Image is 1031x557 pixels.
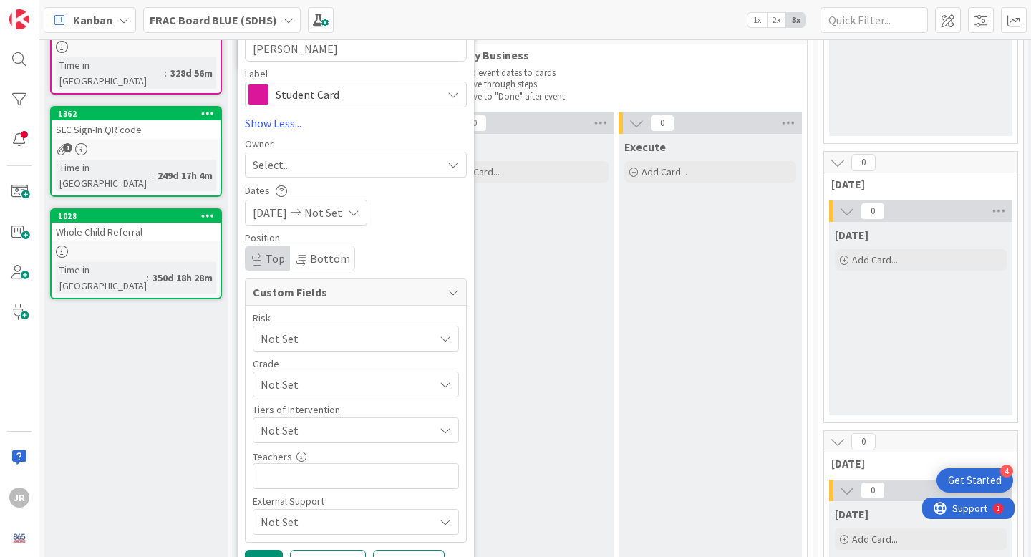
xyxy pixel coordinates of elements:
span: Not Set [261,329,427,349]
div: Whole Child Referral [52,223,221,241]
div: 249d 17h 4m [154,168,216,183]
li: Add event dates to cards [447,67,800,79]
div: SLC Sign-In QR code [52,120,221,139]
li: Move to "Done" after event [447,91,800,102]
div: 328d 56m [167,65,216,81]
div: Open Get Started checklist, remaining modules: 4 [936,468,1013,493]
span: Add Card... [454,165,500,178]
span: Not Set [304,204,342,221]
span: Dates [245,185,270,195]
div: 1362 [58,109,221,119]
span: 0 [851,154,876,171]
span: Select... [253,156,290,173]
div: Risk [253,313,459,323]
span: 2x [767,13,786,27]
a: 1362SLC Sign-In QR codeTime in [GEOGRAPHIC_DATA]:249d 17h 4m [50,106,222,197]
label: Teachers [253,450,292,463]
span: Kanban [73,11,112,29]
div: External Support [253,496,459,506]
span: 3x [786,13,805,27]
div: 1028Whole Child Referral [52,210,221,241]
div: JR [9,488,29,508]
span: Top [266,251,285,266]
span: Academy Business [433,48,789,62]
span: 0 [851,433,876,450]
span: October 2024 [831,456,999,470]
b: FRAC Board BLUE (SDHS) [150,13,277,27]
div: Tiers of Intervention [253,405,459,415]
div: Time in [GEOGRAPHIC_DATA] [56,160,152,191]
li: Move through steps [447,79,800,90]
span: Position [245,233,280,243]
span: [DATE] [253,204,287,221]
span: Not Set [261,513,434,531]
span: October 2024 [835,507,868,521]
span: Add Card... [642,165,687,178]
div: Grade [253,359,459,369]
div: 1362 [52,107,221,120]
textarea: [PERSON_NAME] [245,36,467,62]
div: Get Started [948,473,1002,488]
div: 1028 [58,211,221,221]
div: Time in [GEOGRAPHIC_DATA] [56,57,165,89]
span: Bottom [310,251,350,266]
div: 1 [74,6,78,17]
span: 0 [861,482,885,499]
span: Add Card... [852,533,898,546]
span: 0 [463,115,487,132]
span: : [152,168,154,183]
span: Not Set [261,420,427,440]
input: Quick Filter... [821,7,928,33]
span: 0 [650,115,674,132]
span: 1x [747,13,767,27]
span: Execute [624,140,666,154]
span: Owner [245,139,274,149]
div: Time in [GEOGRAPHIC_DATA] [56,262,147,294]
span: Add Card... [852,253,898,266]
img: avatar [9,528,29,548]
span: Custom Fields [253,284,440,301]
span: : [147,270,149,286]
span: Student Card [276,84,435,105]
span: 0 [861,203,885,220]
span: Label [245,69,268,79]
div: 350d 18h 28m [149,270,216,286]
img: Visit kanbanzone.com [9,9,29,29]
span: Support [30,2,65,19]
div: 4 [1000,465,1013,478]
span: : [165,65,167,81]
a: 1028Whole Child ReferralTime in [GEOGRAPHIC_DATA]:350d 18h 28m [50,208,222,299]
div: 1362SLC Sign-In QR code [52,107,221,139]
span: September 2024 [831,177,999,191]
a: Time in [GEOGRAPHIC_DATA]:328d 56m [50,4,222,95]
span: September 2024 [835,228,868,242]
a: Show Less... [245,115,467,132]
div: 1028 [52,210,221,223]
span: 1 [63,143,72,152]
span: Not Set [261,374,427,394]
